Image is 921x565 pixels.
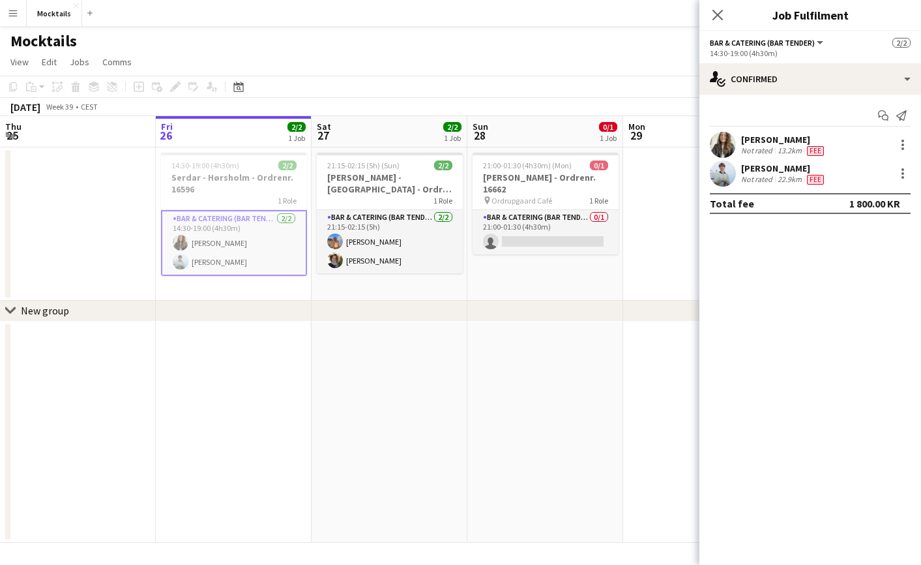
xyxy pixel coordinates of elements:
[317,172,463,195] h3: [PERSON_NAME] - [GEOGRAPHIC_DATA] - Ordre Nr. 16528
[807,146,824,156] span: Fee
[710,38,815,48] span: Bar & Catering (Bar Tender)
[699,63,921,95] div: Confirmed
[43,102,76,112] span: Week 39
[741,145,775,156] div: Not rated
[70,56,89,68] span: Jobs
[491,196,552,206] span: Ordrupgaard Café
[626,128,645,143] span: 29
[161,210,307,276] app-card-role: Bar & Catering (Bar Tender)2/214:30-19:00 (4h30m)[PERSON_NAME][PERSON_NAME]
[3,128,22,143] span: 25
[288,133,305,143] div: 1 Job
[775,145,804,156] div: 13.2km
[892,38,911,48] span: 2/2
[473,153,619,254] app-job-card: 21:00-01:30 (4h30m) (Mon)0/1[PERSON_NAME] - Ordrenr. 16662 Ordrupgaard Café1 RoleBar & Catering (...
[741,162,826,174] div: [PERSON_NAME]
[628,121,645,132] span: Mon
[590,160,608,170] span: 0/1
[483,160,572,170] span: 21:00-01:30 (4h30m) (Mon)
[589,196,608,206] span: 1 Role
[599,122,617,132] span: 0/1
[699,7,921,23] h3: Job Fulfilment
[161,121,173,132] span: Fri
[10,100,40,114] div: [DATE]
[804,145,826,156] div: Crew has different fees then in role
[27,1,82,26] button: Mocktails
[710,48,911,58] div: 14:30-19:00 (4h30m)
[471,128,488,143] span: 28
[443,122,461,132] span: 2/2
[37,53,62,70] a: Edit
[278,160,297,170] span: 2/2
[42,56,57,68] span: Edit
[278,196,297,206] span: 1 Role
[161,172,307,195] h3: Serdar - Hørsholm - Ordrenr. 16596
[171,160,239,170] span: 14:30-19:00 (4h30m)
[710,197,754,210] div: Total fee
[600,133,617,143] div: 1 Job
[741,134,826,145] div: [PERSON_NAME]
[317,121,331,132] span: Sat
[317,210,463,273] app-card-role: Bar & Catering (Bar Tender)2/221:15-02:15 (5h)[PERSON_NAME][PERSON_NAME]
[81,102,98,112] div: CEST
[710,38,825,48] button: Bar & Catering (Bar Tender)
[434,160,452,170] span: 2/2
[473,172,619,195] h3: [PERSON_NAME] - Ordrenr. 16662
[473,210,619,254] app-card-role: Bar & Catering (Bar Tender)0/121:00-01:30 (4h30m)
[444,133,461,143] div: 1 Job
[317,153,463,273] app-job-card: 21:15-02:15 (5h) (Sun)2/2[PERSON_NAME] - [GEOGRAPHIC_DATA] - Ordre Nr. 165281 RoleBar & Catering ...
[102,56,132,68] span: Comms
[473,121,488,132] span: Sun
[775,174,804,185] div: 22.9km
[327,160,400,170] span: 21:15-02:15 (5h) (Sun)
[315,128,331,143] span: 27
[849,197,900,210] div: 1 800.00 KR
[741,174,775,185] div: Not rated
[65,53,95,70] a: Jobs
[97,53,137,70] a: Comms
[5,121,22,132] span: Thu
[807,175,824,185] span: Fee
[159,128,173,143] span: 26
[10,56,29,68] span: View
[804,174,826,185] div: Crew has different fees then in role
[161,153,307,276] app-job-card: 14:30-19:00 (4h30m)2/2Serdar - Hørsholm - Ordrenr. 165961 RoleBar & Catering (Bar Tender)2/214:30...
[21,304,69,317] div: New group
[5,53,34,70] a: View
[287,122,306,132] span: 2/2
[10,31,77,51] h1: Mocktails
[433,196,452,206] span: 1 Role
